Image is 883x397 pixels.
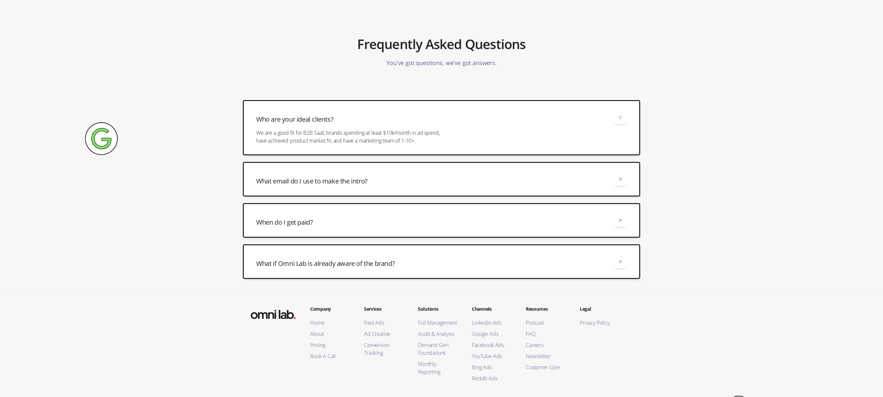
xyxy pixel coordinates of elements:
a: Demand Gen Foundations [418,341,459,357]
a: Full Management [418,319,459,327]
h2: Frequently Asked Questions [357,33,525,55]
p: You've got questions, we've got answers. [386,55,497,71]
a: Bing Ads [472,363,513,371]
a: Audit & Analysis [418,330,459,338]
iframe: Chat Widget [765,321,883,397]
a: LinkedIn Ads [472,319,513,327]
h2: Resources [526,305,567,312]
a: Pricing [310,341,351,349]
a: Ad Creative [364,330,405,338]
a: Book A Call [310,352,351,360]
div: > [619,175,622,183]
a: Customer Love [526,363,567,371]
a: About [310,330,351,338]
a: Facebook Ads [472,341,513,349]
a: Monthly Reporting [418,360,459,376]
a: Google Ads [472,330,513,338]
div: > [616,115,625,119]
h2: Company [310,305,351,312]
a: Conversion Tracking [364,341,405,357]
a: Careers [526,341,567,349]
a: Privacy Policy [580,319,621,327]
a: Paid Ads [364,319,405,327]
div: > [619,216,622,225]
a: Newsletter [526,352,567,360]
a: Podcast [526,319,567,327]
h3: What email do I use to make the intro? [256,177,368,186]
h3: When do I get paid? [256,218,313,227]
h2: Solutions [418,305,459,312]
a: Reddit Ads [472,374,513,382]
a: Home [310,319,351,327]
h3: Who are your ideal clients? [256,115,333,124]
a: FAQ [526,330,567,338]
h2: Legal [580,305,621,312]
h2: Channels [472,305,513,312]
p: We are a good fit for B2B SaaS brands spending at least $10k/month in ad spend, have achieved pro... [256,129,449,145]
img: Omni Lab: B2B SaaS Demand Generation Agency [249,305,297,321]
div: > [619,257,622,266]
h2: Services [364,305,405,312]
a: YouTube Ads [472,352,513,360]
h3: What if Omni Lab is already aware of the brand? [256,259,395,268]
